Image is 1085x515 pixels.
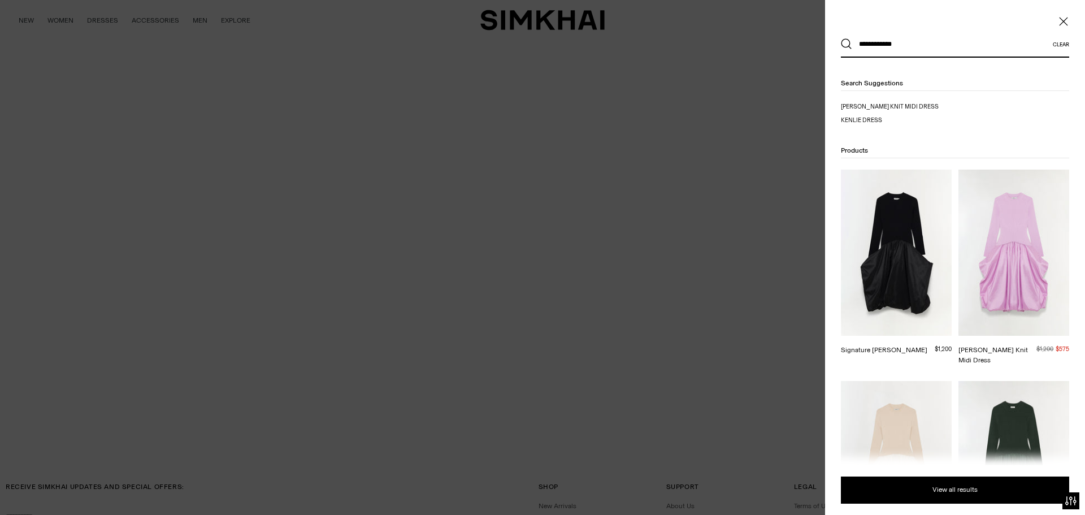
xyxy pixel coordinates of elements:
input: What are you looking for? [852,32,1053,57]
span: $1,200 [935,345,952,353]
button: Clear [1053,41,1069,47]
span: $575 [1056,345,1069,353]
mark: kenlie dress [841,116,882,124]
a: kenlie dress [841,116,952,125]
button: View all results [841,477,1069,504]
s: $1,200 [1036,345,1053,353]
span: Search suggestions [841,79,903,87]
img: Signature Kenlie Dress [841,170,952,336]
span: [PERSON_NAME] knit midi dress [841,103,939,110]
a: Kenlie Taffeta Knit Midi Dress [PERSON_NAME] Knit Midi Dress $1,200$575 [958,170,1069,365]
a: kenlie taffeta knit midi dress [841,102,952,111]
span: Products [841,146,868,154]
div: Signature [PERSON_NAME] [841,345,927,355]
a: Signature Kenlie Dress Signature [PERSON_NAME] $1,200 [841,170,952,365]
div: [PERSON_NAME] Knit Midi Dress [958,345,1036,365]
img: Kenlie Taffeta Knit Midi Dress [958,170,1069,336]
button: Close [1058,16,1069,27]
button: Search [841,38,852,50]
